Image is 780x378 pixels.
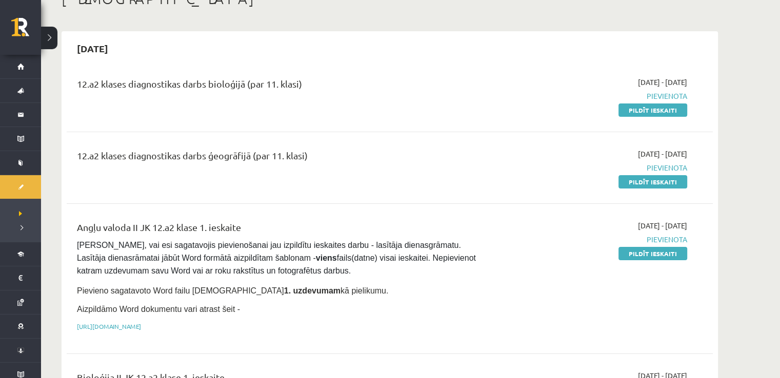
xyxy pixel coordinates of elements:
[77,220,478,239] div: Angļu valoda II JK 12.a2 klase 1. ieskaite
[618,103,687,117] a: Pildīt ieskaiti
[77,241,478,275] span: [PERSON_NAME], vai esi sagatavojis pievienošanai jau izpildītu ieskaites darbu - lasītāja dienasg...
[638,149,687,159] span: [DATE] - [DATE]
[494,234,687,245] span: Pievienota
[494,162,687,173] span: Pievienota
[77,305,240,313] span: Aizpildāmo Word dokumentu vari atrast šeit -
[638,220,687,231] span: [DATE] - [DATE]
[284,286,341,295] strong: 1. uzdevumam
[618,247,687,260] a: Pildīt ieskaiti
[638,77,687,88] span: [DATE] - [DATE]
[11,18,41,44] a: Rīgas 1. Tālmācības vidusskola
[618,175,687,188] a: Pildīt ieskaiti
[316,254,337,262] strong: viens
[494,91,687,101] span: Pievienota
[77,286,388,295] span: Pievieno sagatavoto Word failu [DEMOGRAPHIC_DATA] kā pielikumu.
[67,36,118,60] h2: [DATE]
[77,322,141,330] a: [URL][DOMAIN_NAME]
[77,77,478,96] div: 12.a2 klases diagnostikas darbs bioloģijā (par 11. klasi)
[77,149,478,167] div: 12.a2 klases diagnostikas darbs ģeogrāfijā (par 11. klasi)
